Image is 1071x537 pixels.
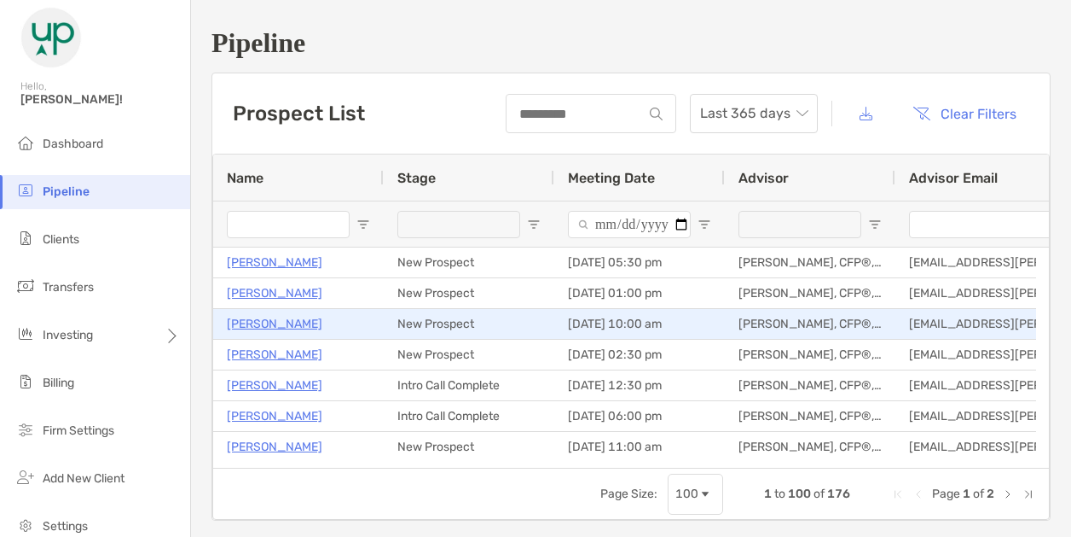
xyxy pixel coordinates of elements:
img: dashboard icon [15,132,36,153]
span: Advisor Email [909,170,998,186]
div: [PERSON_NAME], CFP®, CFA®, CDFA® [725,432,895,462]
span: Meeting Date [568,170,655,186]
h1: Pipeline [211,27,1051,59]
div: New Prospect [384,432,554,462]
a: [PERSON_NAME] [227,375,322,396]
a: [PERSON_NAME] [227,283,322,304]
div: Intro Call Complete [384,371,554,400]
button: Open Filter Menu [527,218,541,231]
div: New Prospect [384,340,554,370]
span: Stage [397,170,436,186]
div: [PERSON_NAME], CFP®, CFA®, CDFA® [725,401,895,431]
a: [PERSON_NAME] [227,344,322,365]
div: Page Size [668,474,723,515]
img: add_new_client icon [15,467,36,487]
div: Page Size: [600,487,657,501]
span: of [813,487,825,501]
img: input icon [650,108,663,120]
span: Settings [43,519,88,534]
span: Pipeline [43,184,90,199]
span: Name [227,170,263,186]
div: New Prospect [384,278,554,308]
div: Previous Page [912,487,925,501]
div: [PERSON_NAME], CFP®, CFA®, CDFA® [725,371,895,400]
div: [DATE] 01:00 pm [554,278,725,308]
div: [DATE] 06:00 pm [554,401,725,431]
img: Zoe Logo [20,7,82,68]
a: [PERSON_NAME] [227,313,322,335]
span: Last 365 days [700,95,808,132]
span: Advisor [738,170,789,186]
button: Open Filter Menu [698,218,711,231]
a: [PERSON_NAME] [227,406,322,427]
div: [DATE] 10:00 am [554,309,725,339]
div: [DATE] 02:30 pm [554,340,725,370]
a: [PERSON_NAME] [227,436,322,458]
span: of [973,487,984,501]
div: [PERSON_NAME], CFP®, CFA®, CDFA® [725,248,895,277]
img: settings icon [15,515,36,535]
div: Last Page [1022,487,1035,501]
div: First Page [891,487,905,501]
div: [DATE] 05:30 pm [554,248,725,277]
img: clients icon [15,228,36,248]
span: Investing [43,328,93,342]
span: Firm Settings [43,423,114,438]
div: [DATE] 12:30 pm [554,371,725,400]
div: [PERSON_NAME], CFP®, CFA®, CDFA® [725,340,895,370]
img: investing icon [15,324,36,344]
span: 1 [764,487,772,501]
div: Next Page [1001,487,1015,501]
div: [PERSON_NAME], CFP®, CFA®, CDFA® [725,278,895,308]
span: 100 [788,487,811,501]
span: 176 [827,487,850,501]
button: Clear Filters [900,95,1029,132]
button: Open Filter Menu [868,218,882,231]
span: to [774,487,785,501]
span: Billing [43,376,74,390]
div: New Prospect [384,248,554,277]
span: 1 [963,487,970,501]
h3: Prospect List [233,102,365,125]
div: New Prospect [384,309,554,339]
span: 2 [987,487,994,501]
button: Open Filter Menu [356,218,370,231]
img: firm-settings icon [15,419,36,440]
a: [PERSON_NAME] [227,252,322,273]
span: Page [932,487,960,501]
img: billing icon [15,371,36,392]
span: Dashboard [43,137,103,151]
div: [PERSON_NAME], CFP®, CFA®, CDFA® [725,309,895,339]
span: Transfers [43,280,94,295]
div: [DATE] 11:00 am [554,432,725,462]
input: Name Filter Input [227,211,350,238]
span: Clients [43,232,79,247]
img: transfers icon [15,276,36,296]
span: [PERSON_NAME]! [20,92,180,107]
div: 100 [675,487,698,501]
input: Meeting Date Filter Input [568,211,691,238]
span: Add New Client [43,471,124,486]
div: Intro Call Complete [384,401,554,431]
img: pipeline icon [15,180,36,201]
